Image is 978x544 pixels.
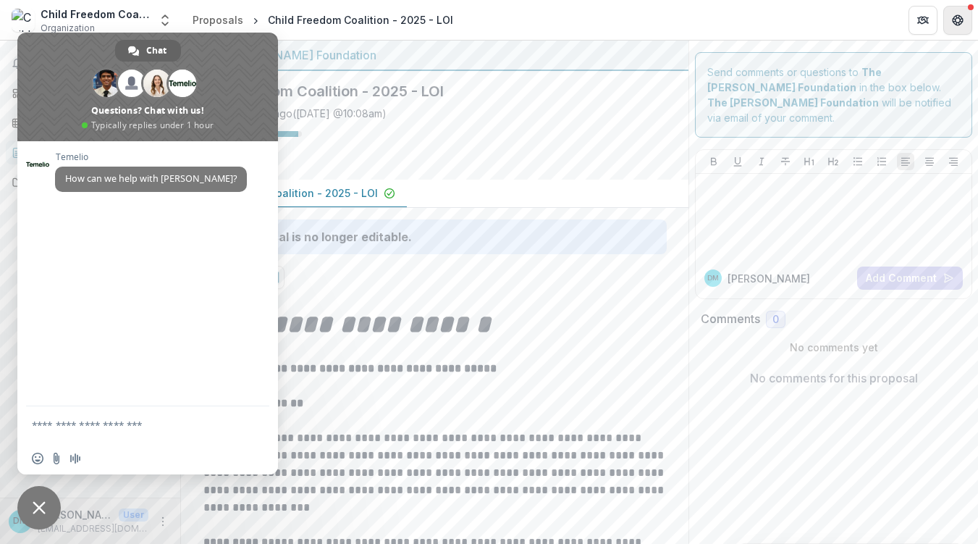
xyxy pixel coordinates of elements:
[701,312,760,326] h2: Comments
[857,267,963,290] button: Add Comment
[38,522,148,535] p: [EMAIL_ADDRESS][DOMAIN_NAME]
[119,509,148,522] p: User
[41,22,95,35] span: Organization
[32,453,43,464] span: Insert an emoji
[943,6,972,35] button: Get Help
[707,96,879,109] strong: The [PERSON_NAME] Foundation
[38,507,113,522] p: [PERSON_NAME]
[707,275,719,282] div: David Miller
[193,12,243,28] div: Proposals
[825,153,842,170] button: Heading 2
[155,6,175,35] button: Open entity switcher
[51,453,62,464] span: Send a file
[12,9,35,32] img: Child Freedom Coalition
[115,40,181,62] div: Chat
[695,52,972,138] div: Send comments or questions to in the box below. will be notified via email of your comment.
[897,153,914,170] button: Align Left
[32,419,232,432] textarea: Compose your message...
[17,486,61,530] div: Close chat
[187,9,459,30] nav: breadcrumb
[154,513,172,530] button: More
[13,516,28,526] div: David Miller
[69,453,81,464] span: Audio message
[728,271,810,286] p: [PERSON_NAME]
[213,106,387,121] div: Saved a day ago ( [DATE] @ 10:08am )
[701,340,966,355] p: No comments yet
[873,153,890,170] button: Ordered List
[909,6,937,35] button: Partners
[268,12,453,28] div: Child Freedom Coalition - 2025 - LOI
[193,185,378,201] p: Child Freedom Coalition - 2025 - LOI
[6,141,174,164] a: Proposals
[777,153,794,170] button: Strike
[146,40,166,62] span: Chat
[65,172,237,185] span: How can we help with [PERSON_NAME]?
[945,153,962,170] button: Align Right
[921,153,938,170] button: Align Center
[729,153,746,170] button: Underline
[772,314,779,326] span: 0
[750,369,918,387] p: No comments for this proposal
[753,153,770,170] button: Italicize
[705,153,722,170] button: Bold
[55,152,247,162] span: Temelio
[41,7,149,22] div: Child Freedom Coalition
[6,170,174,194] a: Documents
[193,46,677,64] div: The [PERSON_NAME] Foundation
[6,52,174,75] button: Notifications1
[187,9,249,30] a: Proposals
[801,153,818,170] button: Heading 1
[849,153,867,170] button: Bullet List
[193,83,654,100] h2: Child Freedom Coalition - 2025 - LOI
[6,81,174,105] a: Dashboard
[6,111,174,135] a: Tasks
[238,228,412,246] div: Proposal is no longer editable.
